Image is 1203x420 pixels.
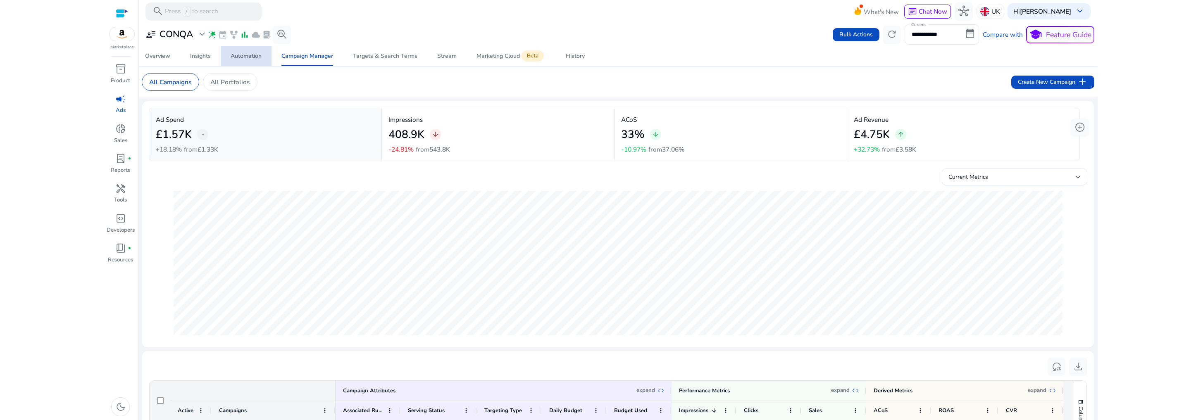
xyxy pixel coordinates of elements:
div: Campaign Manager [281,53,333,59]
span: lab_profile [115,153,126,164]
button: refresh [883,26,901,44]
span: reset_settings [1051,361,1062,372]
span: expand_all [852,387,859,394]
span: Associated Rules [343,407,384,414]
span: What's New [864,5,899,19]
p: Developers [107,226,135,235]
p: ACoS [621,115,840,124]
span: add_circle [1074,122,1085,133]
span: arrow_downward [432,131,439,138]
span: expand_more [197,29,207,40]
span: Sales [809,407,822,414]
span: code_blocks [115,213,126,224]
p: from [882,145,916,154]
span: - [201,129,204,140]
span: Active [178,407,193,414]
div: Marketing Cloud [476,52,546,60]
a: book_4fiber_manual_recordResources [106,241,136,271]
span: £3.58K [896,145,916,154]
p: Resources [108,256,133,264]
div: Campaign Attributes [343,387,395,394]
span: school [1029,28,1042,41]
p: Press to search [165,7,218,17]
span: ROAS [939,407,954,414]
span: 543.8K [429,145,450,154]
span: search_insights [276,29,287,40]
p: expand [636,387,655,394]
p: from [648,145,684,154]
p: from [184,145,218,154]
button: Bulk Actions [833,28,879,41]
span: family_history [229,30,238,39]
span: add [1077,76,1088,87]
span: ACoS [874,407,888,414]
span: chat [908,7,917,17]
span: Budget Used [614,407,647,414]
p: +18.18% [156,146,182,152]
span: hub [958,6,969,17]
span: CVR [1006,407,1017,414]
span: dark_mode [115,401,126,412]
p: UK [991,4,1000,19]
span: keyboard_arrow_down [1074,6,1085,17]
a: inventory_2Product [106,62,136,92]
button: download [1069,358,1087,376]
a: campaignAds [106,92,136,121]
span: Current Metrics [948,173,988,181]
p: Ad Spend [156,115,375,124]
span: Serving Status [408,407,445,414]
h2: 408.9K [388,128,424,141]
p: Feature Guide [1046,29,1091,40]
h2: 33% [621,128,645,141]
span: fiber_manual_record [128,157,131,161]
span: campaign [115,94,126,104]
button: Create New Campaignadd [1011,76,1094,89]
span: arrow_downward [652,131,660,138]
p: Ads [116,107,126,115]
p: +32.73% [854,146,880,152]
h2: £4.75K [854,128,890,141]
p: All Portfolios [210,77,250,87]
p: Sales [114,137,127,145]
div: History [566,53,585,59]
span: wand_stars [207,30,217,39]
p: Marketplace [110,44,133,50]
div: Stream [437,53,457,59]
button: hub [955,2,973,21]
span: book_4 [115,243,126,254]
img: amazon.svg [110,27,134,41]
span: inventory_2 [115,64,126,74]
div: Automation [231,53,262,59]
p: expand [831,387,850,394]
span: Daily Budget [549,407,582,414]
a: lab_profilefiber_manual_recordReports [106,152,136,181]
p: Ad Revenue [854,115,1073,124]
button: schoolFeature Guide [1026,26,1094,43]
a: handymanTools [106,181,136,211]
p: -24.81% [388,146,414,152]
span: cloud [251,30,260,39]
span: Targeting Type [484,407,522,414]
span: search [152,6,163,17]
p: Reports [111,166,130,175]
span: expand_all [1048,387,1056,394]
a: Compare with [983,30,1023,39]
div: Targets & Search Terms [353,53,417,59]
span: Chat Now [919,7,947,16]
div: Performance Metrics [679,387,730,394]
span: / [183,7,191,17]
p: Impressions [388,115,607,124]
button: chatChat Now [904,5,951,19]
span: Clicks [744,407,758,414]
span: fiber_manual_record [128,247,131,250]
span: bar_chart [240,30,249,39]
span: Beta [522,50,544,62]
p: Product [111,77,130,85]
span: arrow_upward [897,131,905,138]
span: refresh [886,29,897,40]
span: expand_all [657,387,665,394]
button: add_circle [1071,119,1089,137]
div: Derived Metrics [874,387,912,394]
p: -10.97% [621,146,646,152]
button: search_insights [273,26,291,44]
